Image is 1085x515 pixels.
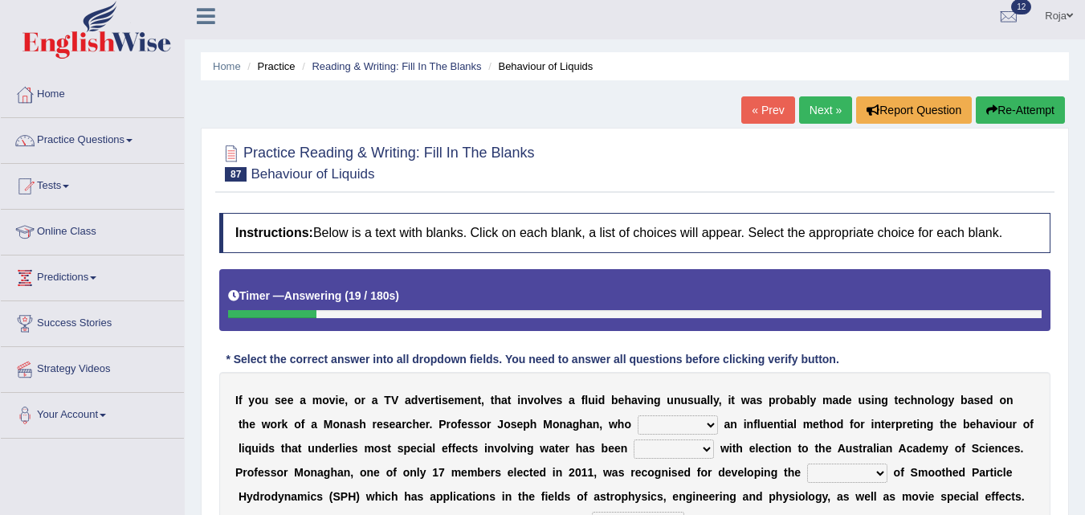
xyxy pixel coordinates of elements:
span: 87 [225,167,247,182]
b: f [457,418,461,431]
b: b [611,394,618,407]
b: u [588,394,595,407]
b: M [543,418,553,431]
b: w [262,418,271,431]
b: l [707,394,710,407]
b: y [810,394,816,407]
b: y [713,394,719,407]
b: w [540,442,549,455]
b: e [419,418,426,431]
b: a [566,418,573,431]
b: a [724,418,731,431]
b: d [321,442,328,455]
b: n [920,418,927,431]
b: c [904,394,911,407]
b: v [528,394,534,407]
a: Next » [799,96,852,124]
b: , [481,394,484,407]
b: u [1005,418,1013,431]
b: s [352,442,358,455]
a: Practice Questions [1,118,184,158]
b: g [573,418,580,431]
b: t [491,394,495,407]
b: t [881,418,885,431]
b: , [719,394,722,407]
b: h [412,418,419,431]
b: i [342,442,345,455]
b: v [511,442,517,455]
button: Re-Attempt [976,96,1065,124]
div: * Select the correct answer into all dropdown fields. You need to answer all questions before cli... [219,351,846,368]
b: e [288,394,294,407]
b: o [451,418,458,431]
b: a [569,394,575,407]
b: t [281,442,285,455]
b: e [950,418,957,431]
b: d [986,394,993,407]
b: t [731,394,735,407]
li: Practice [243,59,295,74]
b: r [891,418,895,431]
b: M [324,418,333,431]
b: r [860,418,864,431]
b: g [927,418,934,431]
b: i [784,418,787,431]
b: f [581,394,585,407]
b: n [520,442,527,455]
b: n [1006,394,1014,407]
b: l [710,394,713,407]
b: t [508,394,512,407]
b: s [865,394,871,407]
b: t [298,442,302,455]
b: s [398,442,404,455]
b: t [940,418,944,431]
b: r [902,418,906,431]
a: Success Stories [1,301,184,341]
b: t [781,418,785,431]
b: e [980,394,986,407]
b: . [429,418,432,431]
b: o [533,394,540,407]
b: g [881,394,888,407]
b: i [259,442,262,455]
b: r [776,394,780,407]
b: i [871,418,875,431]
b: s [275,394,281,407]
b: e [410,442,417,455]
b: T [384,394,391,407]
b: i [995,418,998,431]
b: e [550,394,557,407]
b: l [508,442,511,455]
b: a [405,394,411,407]
b: i [744,418,747,431]
a: Strategy Videos [1,347,184,387]
b: e [424,394,430,407]
a: Your Account [1,393,184,433]
b: h [579,418,586,431]
b: a [582,442,589,455]
b: a [968,394,974,407]
b: s [268,442,275,455]
b: r [565,442,569,455]
b: a [631,394,638,407]
b: f [239,394,243,407]
b: o [999,394,1006,407]
b: i [336,394,339,407]
b: h [494,394,501,407]
b: t [239,418,243,431]
b: h [976,418,983,431]
b: e [249,418,255,431]
b: f [451,442,455,455]
a: Online Class [1,210,184,250]
b: h [624,394,631,407]
b: n [647,394,654,407]
b: f [448,442,452,455]
b: e [846,394,852,407]
b: h [530,418,537,431]
b: m [803,418,813,431]
b: i [728,394,731,407]
b: u [694,394,701,407]
b: e [377,418,383,431]
b: p [895,418,903,431]
b: c [417,442,423,455]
